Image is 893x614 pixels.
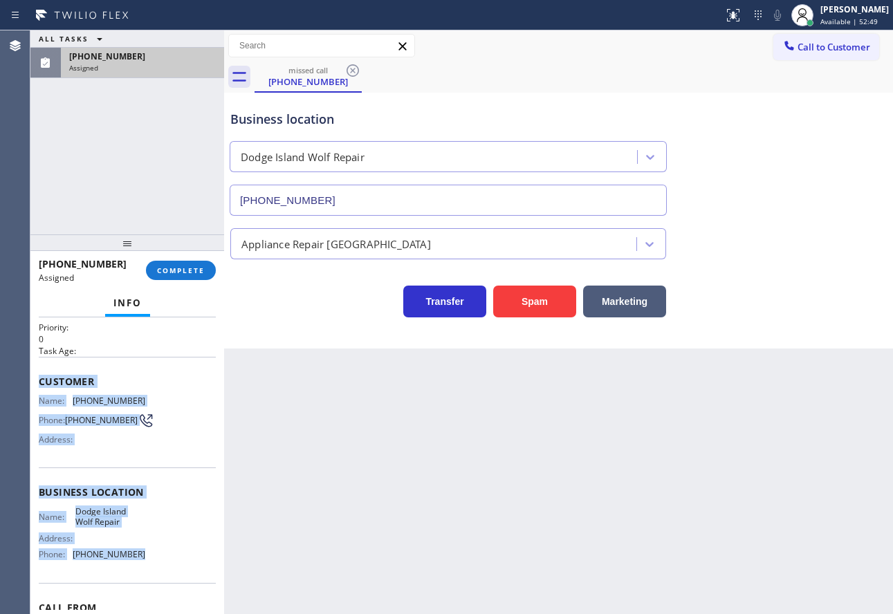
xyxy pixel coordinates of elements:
[39,485,216,499] span: Business location
[39,549,73,559] span: Phone:
[39,415,65,425] span: Phone:
[73,396,145,406] span: [PHONE_NUMBER]
[768,6,787,25] button: Mute
[69,50,145,62] span: [PHONE_NUMBER]
[113,297,142,309] span: Info
[403,286,486,317] button: Transfer
[230,185,667,216] input: Phone Number
[146,261,216,280] button: COMPLETE
[798,41,870,53] span: Call to Customer
[65,415,138,425] span: [PHONE_NUMBER]
[39,272,74,283] span: Assigned
[773,34,879,60] button: Call to Customer
[39,257,127,270] span: [PHONE_NUMBER]
[39,533,75,543] span: Address:
[229,35,414,57] input: Search
[105,290,150,317] button: Info
[157,266,205,275] span: COMPLETE
[39,345,216,357] h2: Task Age:
[230,110,666,129] div: Business location
[493,286,576,317] button: Spam
[256,62,360,91] div: (754) 303-5874
[73,549,145,559] span: [PHONE_NUMBER]
[30,30,116,47] button: ALL TASKS
[69,63,98,73] span: Assigned
[820,17,878,26] span: Available | 52:49
[583,286,666,317] button: Marketing
[39,322,216,333] h2: Priority:
[39,601,216,614] span: Call From
[39,34,89,44] span: ALL TASKS
[39,512,75,522] span: Name:
[820,3,889,15] div: [PERSON_NAME]
[256,75,360,88] div: [PHONE_NUMBER]
[39,375,216,388] span: Customer
[241,236,431,252] div: Appliance Repair [GEOGRAPHIC_DATA]
[75,506,145,528] span: Dodge Island Wolf Repair
[39,333,216,345] p: 0
[39,434,75,445] span: Address:
[39,396,73,406] span: Name:
[256,65,360,75] div: missed call
[241,149,365,165] div: Dodge Island Wolf Repair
